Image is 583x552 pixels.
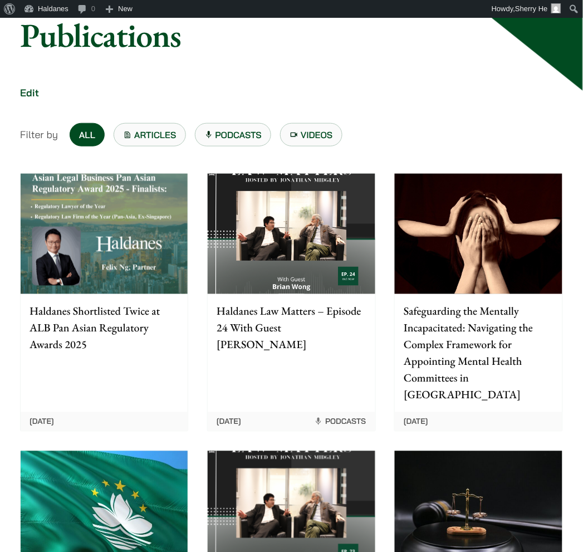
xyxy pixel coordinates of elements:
[404,303,553,403] p: Safeguarding the Mentally Incapacitated: Navigating the Complex Framework for Appointing Mental H...
[195,123,272,146] a: Podcasts
[20,15,563,55] h1: Publications
[114,123,186,146] a: Articles
[217,303,366,353] p: Haldanes Law Matters – Episode 24 With Guest [PERSON_NAME]
[314,417,366,427] span: Podcasts
[207,173,375,432] a: Haldanes Law Matters – Episode 24 With Guest [PERSON_NAME] [DATE] Podcasts
[70,123,105,146] a: All
[404,417,428,427] time: [DATE]
[217,417,241,427] time: [DATE]
[20,173,188,432] a: Haldanes Shortlisted Twice at ALB Pan Asian Regulatory Awards 2025 [DATE]
[30,417,54,427] time: [DATE]
[20,127,58,142] span: Filter by
[30,303,179,353] p: Haldanes Shortlisted Twice at ALB Pan Asian Regulatory Awards 2025
[20,86,39,99] a: Edit
[280,123,342,146] a: Videos
[394,173,562,432] a: Safeguarding the Mentally Incapacitated: Navigating the Complex Framework for Appointing Mental H...
[515,4,548,13] span: Sherry He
